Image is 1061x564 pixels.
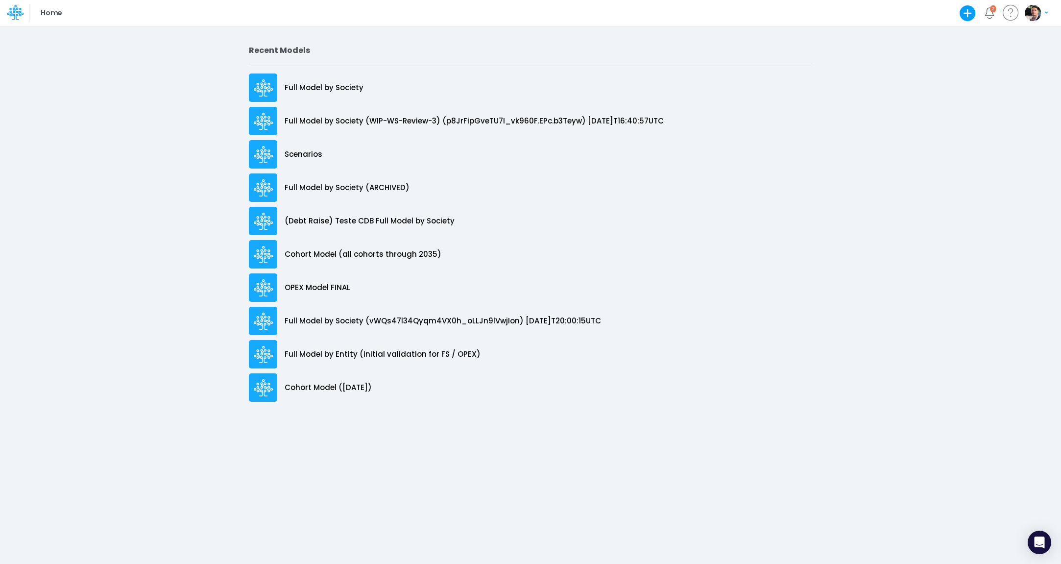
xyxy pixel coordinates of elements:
[249,204,813,238] a: (Debt Raise) Teste CDB Full Model by Society
[285,182,410,194] p: Full Model by Society (ARCHIVED)
[249,238,813,271] a: Cohort Model (all cohorts through 2035)
[249,304,813,338] a: Full Model by Society (vWQs47l34Qyqm4VX0h_oLLJn9lVwjIon) [DATE]T20:00:15UTC
[249,71,813,104] a: Full Model by Society
[249,271,813,304] a: OPEX Model FINAL
[984,7,995,19] a: Notifications
[249,46,813,55] h2: Recent Models
[285,149,322,160] p: Scenarios
[285,349,481,360] p: Full Model by Entity (initial validation for FS / OPEX)
[285,216,455,227] p: (Debt Raise) Teste CDB Full Model by Society
[285,282,350,294] p: OPEX Model FINAL
[249,171,813,204] a: Full Model by Society (ARCHIVED)
[992,6,994,11] div: 2 unread items
[285,116,664,127] p: Full Model by Society (WIP-WS-Review-3) (p8JrFipGveTU7I_vk960F.EPc.b3Teyw) [DATE]T16:40:57UTC
[285,82,363,94] p: Full Model by Society
[285,316,601,327] p: Full Model by Society (vWQs47l34Qyqm4VX0h_oLLJn9lVwjIon) [DATE]T20:00:15UTC
[1028,531,1051,554] div: Open Intercom Messenger
[285,249,441,260] p: Cohort Model (all cohorts through 2035)
[249,104,813,138] a: Full Model by Society (WIP-WS-Review-3) (p8JrFipGveTU7I_vk960F.EPc.b3Teyw) [DATE]T16:40:57UTC
[249,371,813,404] a: Cohort Model ([DATE])
[285,382,372,393] p: Cohort Model ([DATE])
[41,8,62,19] p: Home
[249,138,813,171] a: Scenarios
[249,338,813,371] a: Full Model by Entity (initial validation for FS / OPEX)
